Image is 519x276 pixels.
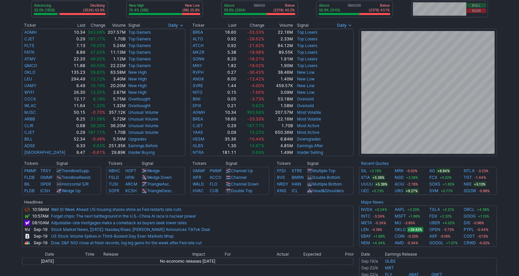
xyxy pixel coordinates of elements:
a: SONN [193,56,205,61]
span: -18.98% [247,50,264,55]
a: Horizontal S/R [62,182,89,187]
a: BREA [193,116,203,121]
a: QMCO [24,63,37,68]
a: New Low [297,76,315,81]
a: TrendlineSupp. [62,168,90,173]
td: 1.32M [106,102,126,109]
a: CJET [24,36,35,41]
a: FSLD [109,175,119,180]
td: 84.12M [265,42,293,49]
a: Top Gainers [128,43,151,48]
a: COST [464,233,475,240]
td: 5.38 [214,49,237,56]
a: XTRE [292,168,302,173]
td: 22.22M [106,62,126,69]
a: OKLO [24,70,35,75]
a: Top Losers [297,50,317,55]
a: Wedge Down [147,175,172,180]
a: CRWD [464,240,476,246]
th: Change [237,22,265,29]
a: NTRA [193,150,204,155]
span: 12.35% [90,90,105,95]
a: Insider Buying [128,150,155,155]
a: LEN [361,226,369,233]
a: GOOGL [429,240,444,246]
a: Overbought [128,103,150,108]
a: BILL [24,136,33,142]
span: 363.68% [247,110,264,115]
a: FCX [429,174,437,181]
td: 2.33M [265,36,293,42]
span: 40.59% [90,63,105,68]
a: ORCL [464,206,475,213]
a: FLDB [24,188,35,193]
th: Last [214,22,237,29]
a: OPEN [429,226,440,233]
a: FDX [429,213,437,220]
a: Oversold [297,96,314,101]
span: -33.33% [247,30,264,35]
a: ICL [292,188,298,193]
td: 1.40M [265,76,293,82]
a: Major News [361,200,383,205]
a: Top Gainers [128,56,151,61]
span: 28.83% [90,70,105,75]
a: ACIU [395,181,405,188]
a: Earnings Before [128,143,158,148]
th: Volume [106,22,126,29]
button: Signals interval [167,22,185,29]
a: SIL [361,168,367,174]
td: 0.15 [214,89,237,96]
a: Earnings After [297,143,323,148]
button: Bull [466,3,486,8]
a: New High [128,90,147,95]
td: 1.90M [265,62,293,69]
a: WALD [193,182,204,187]
a: Multiple Bottom [312,182,342,187]
a: Downgrades [297,136,321,142]
span: Trendline [62,175,79,180]
td: 5.75M [106,96,126,102]
span: 363.68% [88,30,105,35]
a: AG [429,168,435,174]
a: TriangleAsc. [147,182,170,187]
td: 89.55K [265,49,293,56]
a: WYFI [24,90,34,95]
a: Most Active [297,130,319,135]
a: UUUU [361,181,373,188]
a: Insider Selling [297,150,323,155]
span: Signal [297,23,309,28]
p: 59.8% (3304) [224,8,246,12]
a: Upgrades [128,136,146,142]
td: 11.88 [69,62,86,69]
span: -36.43% [247,70,264,75]
p: Declining [83,3,105,8]
span: 12.12% [90,76,105,81]
a: Wall St Week Ahead: US housing shares shine as Fed restarts rate cuts [51,207,181,212]
p: 56.9% (3145) [319,8,341,12]
span: 46.92% [90,56,105,61]
a: NEM [361,240,370,246]
a: BMRN [292,175,304,180]
a: Top Losers [297,36,317,41]
a: CLIR [24,123,33,128]
span: Daily [337,22,347,29]
td: 26.30 [69,89,86,96]
a: HPAI [125,175,134,180]
a: SDOW [464,188,476,194]
a: AXP [429,233,437,240]
p: Above [319,3,341,8]
p: New Low [183,3,200,8]
span: 1.22% [93,103,105,108]
th: Ticker [191,22,214,29]
a: NITO [193,90,203,95]
td: 5.72M [106,116,126,122]
td: 0.21 [214,102,237,109]
td: 6.25 [69,116,86,122]
a: HAIN [292,182,301,187]
span: 187.17% [88,36,105,41]
a: ARCM [125,182,137,187]
th: Volume [265,22,293,29]
a: CJET [193,123,203,128]
a: ANGX [193,76,204,81]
